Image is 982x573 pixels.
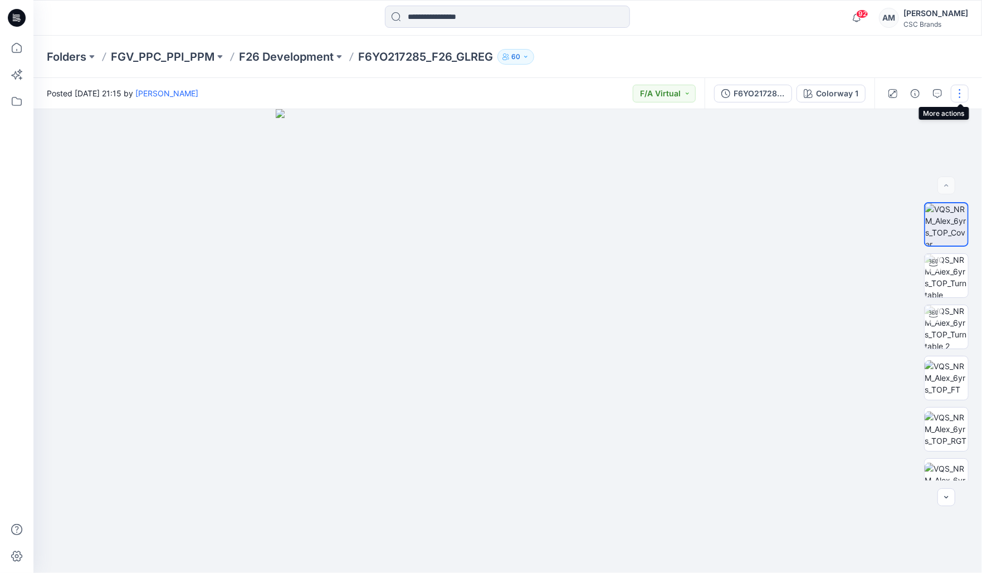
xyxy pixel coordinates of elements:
[906,85,924,102] button: Details
[135,89,198,98] a: [PERSON_NAME]
[734,87,785,100] div: F6YO217285_OW26Y4121_F26_GLREG_VFA
[511,51,520,63] p: 60
[925,463,968,498] img: VQS_NRM_Alex_6yrs_TOP_BK
[47,49,86,65] a: Folders
[925,254,968,297] img: VQS_NRM_Alex_6yrs_TOP_Turntable
[925,203,968,246] img: VQS_NRM_Alex_6yrs_TOP_Cover
[47,87,198,99] span: Posted [DATE] 21:15 by
[111,49,214,65] a: FGV_PPC_PPI_PPM
[239,49,334,65] a: F26 Development
[358,49,493,65] p: F6YO217285_F26_GLREG
[714,85,792,102] button: F6YO217285_OW26Y4121_F26_GLREG_VFA
[879,8,899,28] div: AM
[856,9,868,18] span: 92
[903,7,968,20] div: [PERSON_NAME]
[903,20,968,28] div: CSC Brands
[276,109,740,573] img: eyJhbGciOiJIUzI1NiIsImtpZCI6IjAiLCJzbHQiOiJzZXMiLCJ0eXAiOiJKV1QifQ.eyJkYXRhIjp7InR5cGUiOiJzdG9yYW...
[925,360,968,395] img: VQS_NRM_Alex_6yrs_TOP_FT
[497,49,534,65] button: 60
[925,305,968,349] img: VQS_NRM_Alex_6yrs_TOP_Turntable 2
[925,412,968,447] img: VQS_NRM_Alex_6yrs_TOP_RGT
[816,87,858,100] div: Colorway 1
[797,85,866,102] button: Colorway 1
